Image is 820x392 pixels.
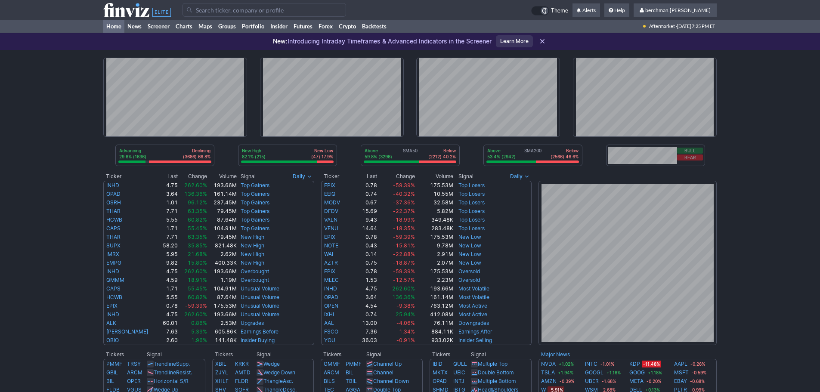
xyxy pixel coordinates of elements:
[487,154,516,160] p: 53.4% (2942)
[393,182,415,188] span: -59.39%
[415,233,454,241] td: 175.53M
[392,285,415,292] span: 262.60%
[458,328,492,335] a: Earnings After
[207,293,237,302] td: 87.64M
[124,20,145,33] a: News
[311,148,333,154] p: New Low
[352,198,377,207] td: 0.67
[458,225,485,231] a: Top Losers
[324,328,338,335] a: FSCO
[551,148,579,154] p: Below
[393,191,415,197] span: -40.32%
[324,294,338,300] a: OPAD
[458,268,480,275] a: Oversold
[415,207,454,216] td: 5.82M
[378,172,415,181] th: Change
[154,369,176,376] span: Trendline
[311,154,333,160] p: (47) 17.9%
[458,234,481,240] a: New Low
[242,154,266,160] p: 82.1% (215)
[241,277,269,283] a: Overbought
[188,199,207,206] span: 96.12%
[346,369,353,376] a: BIL
[352,190,377,198] td: 0.74
[458,216,485,223] a: Top Losers
[415,172,454,181] th: Volume
[352,267,377,276] td: 0.78
[458,191,485,197] a: Top Losers
[159,310,178,319] td: 4.75
[159,190,178,198] td: 3.64
[207,216,237,224] td: 87.64M
[188,216,207,223] span: 60.82%
[316,20,336,33] a: Forex
[352,302,377,310] td: 4.54
[396,302,415,309] span: -9.38%
[188,277,207,283] span: 18.91%
[352,216,377,224] td: 9.43
[159,267,178,276] td: 4.75
[207,302,237,310] td: 175.53M
[106,234,121,240] a: THAR
[103,20,124,33] a: Home
[453,361,467,367] a: QULL
[154,361,176,367] span: Trendline
[184,182,207,188] span: 262.60%
[433,369,448,376] a: MKTX
[241,311,279,318] a: Unusual Volume
[273,37,288,45] span: New:
[159,181,178,190] td: 4.75
[188,251,207,257] span: 21.68%
[106,328,148,335] a: [PERSON_NAME]
[215,378,229,384] a: XHLF
[103,172,159,181] th: Ticker
[393,268,415,275] span: -59.39%
[207,284,237,293] td: 104.91M
[458,242,481,249] a: New Low
[324,191,335,197] a: EEIQ
[551,6,568,15] span: Theme
[241,251,264,257] a: New High
[291,172,314,181] button: Signals interval
[324,251,333,257] a: WAI
[159,293,178,302] td: 5.55
[106,268,119,275] a: INHD
[324,277,339,283] a: MLEC
[428,154,456,160] p: (2212) 40.2%
[458,182,485,188] a: Top Losers
[352,259,377,267] td: 0.75
[293,172,305,181] span: Daily
[393,208,415,214] span: -22.37%
[674,377,687,386] a: EBAY
[106,225,121,231] a: CAPS
[106,242,121,249] a: SUPX
[173,20,195,33] a: Charts
[458,320,489,326] a: Downgrades
[127,369,142,376] a: ARCM
[352,224,377,233] td: 14.64
[393,259,415,266] span: -18.87%
[572,3,600,17] a: Alerts
[677,154,703,161] button: Bear
[352,207,377,216] td: 15.69
[241,337,275,343] a: Insider Buying
[241,268,269,275] a: Overbought
[178,172,207,181] th: Change
[373,361,402,367] a: Channel Up
[106,199,121,206] a: OSRH
[154,361,190,367] a: TrendlineSupp.
[324,285,337,292] a: INHD
[207,207,237,216] td: 79.45M
[428,148,456,154] p: Below
[396,311,415,318] span: 25.94%
[324,361,340,367] a: GMMF
[188,234,207,240] span: 63.35%
[267,20,291,33] a: Insider
[415,190,454,198] td: 10.55M
[541,351,570,358] a: Major News
[159,284,178,293] td: 1.71
[263,378,293,384] a: TriangleAsc.
[541,368,555,377] a: TSLA
[415,310,454,319] td: 412.08M
[352,310,377,319] td: 0.74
